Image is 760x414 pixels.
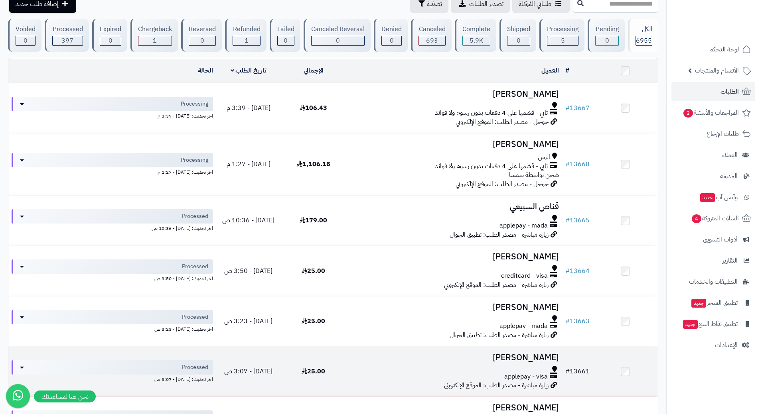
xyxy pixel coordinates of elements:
[565,66,569,75] a: #
[453,19,498,52] a: Complete 5.9K
[538,153,550,162] span: الرس
[268,19,302,52] a: Failed 0
[349,202,559,211] h3: قناص السبيعي
[349,252,559,261] h3: [PERSON_NAME]
[683,109,693,118] span: 2
[671,251,755,270] a: التقارير
[12,274,213,282] div: اخر تحديث: [DATE] - 3:50 ص
[636,25,652,34] div: الكل
[349,303,559,312] h3: [PERSON_NAME]
[683,107,739,118] span: المراجعات والأسئلة
[565,159,570,169] span: #
[565,159,590,169] a: #13668
[224,316,272,326] span: [DATE] - 3:23 ص
[498,19,538,52] a: Shipped 0
[109,36,113,45] span: 0
[278,36,294,45] div: 0
[304,66,324,75] a: الإجمالي
[444,280,549,290] span: زيارة مباشرة - مصدر الطلب: الموقع الإلكتروني
[671,124,755,143] a: طلبات الإرجاع
[507,25,530,34] div: Shipped
[12,111,213,120] div: اخر تحديث: [DATE] - 3:39 م
[277,25,294,34] div: Failed
[198,66,213,75] a: الحالة
[418,25,445,34] div: Canceled
[222,216,274,225] span: [DATE] - 10:36 ص
[233,36,260,45] div: 1
[444,381,549,390] span: زيارة مباشرة - مصدر الطلب: الموقع الإلكتروني
[715,339,738,351] span: الإعدادات
[43,19,90,52] a: Processed 397
[382,36,401,45] div: 0
[462,25,490,34] div: Complete
[700,193,715,202] span: جديد
[456,117,549,127] span: جوجل - مصدر الطلب: الموقع الإلكتروني
[224,367,272,376] span: [DATE] - 3:07 ص
[692,214,702,224] span: 4
[671,272,755,291] a: التطبيقات والخدمات
[450,330,549,340] span: زيارة مباشرة - مصدر الطلب: تطبيق الجوال
[547,36,578,45] div: 5
[682,318,738,330] span: تطبيق نقاط البيع
[586,19,626,52] a: Pending 0
[336,36,340,45] span: 0
[381,25,402,34] div: Denied
[223,19,268,52] a: Refunded 1
[707,128,739,139] span: طلبات الإرجاع
[302,316,325,326] span: 25.00
[565,367,590,376] a: #13661
[153,36,157,45] span: 1
[561,36,565,45] span: 5
[691,299,706,308] span: جديد
[189,36,215,45] div: 0
[231,66,267,75] a: تاريخ الطلب
[565,316,590,326] a: #13663
[426,36,438,45] span: 693
[671,230,755,249] a: أدوات التسويق
[349,403,559,412] h3: [PERSON_NAME]
[12,324,213,333] div: اخر تحديث: [DATE] - 3:23 ص
[463,36,490,45] div: 5858
[311,25,365,34] div: Canceled Reversal
[100,25,121,34] div: Expired
[689,276,738,287] span: التطبيقات والخدمات
[284,36,288,45] span: 0
[409,19,453,52] a: Canceled 693
[683,320,698,329] span: جديد
[24,36,28,45] span: 0
[504,372,548,381] span: applepay - visa
[450,230,549,239] span: زيارة مباشرة - مصدر الطلب: تطبيق الجوال
[138,25,172,34] div: Chargeback
[300,103,327,113] span: 106.43
[499,221,548,230] span: applepay - mada
[181,156,208,164] span: Processing
[507,36,530,45] div: 0
[671,188,755,207] a: وآتس آبجديد
[547,25,578,34] div: Processing
[181,100,208,108] span: Processing
[517,36,521,45] span: 0
[470,36,483,45] span: 5.9K
[671,293,755,312] a: تطبيق المتجرجديد
[626,19,660,52] a: الكل6955
[91,19,129,52] a: Expired 0
[671,145,755,165] a: العملاء
[695,65,739,76] span: الأقسام والمنتجات
[671,40,755,59] a: لوحة التحكم
[538,19,586,52] a: Processing 5
[16,25,36,34] div: Voided
[596,36,618,45] div: 0
[233,25,260,34] div: Refunded
[721,86,739,97] span: الطلبات
[312,36,364,45] div: 0
[671,209,755,228] a: السلات المتروكة4
[435,108,548,118] span: تابي - قسّمها على 4 دفعات بدون رسوم ولا فوائد
[499,322,548,331] span: applepay - mada
[605,36,609,45] span: 0
[349,90,559,99] h3: [PERSON_NAME]
[300,216,327,225] span: 179.00
[720,171,738,182] span: المدونة
[699,192,738,203] span: وآتس آب
[636,36,652,45] span: 6955
[16,36,35,45] div: 0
